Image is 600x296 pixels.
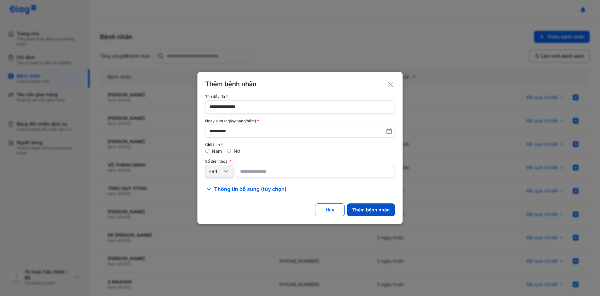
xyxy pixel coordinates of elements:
label: Nam [212,148,222,154]
button: Thêm bệnh nhân [347,203,395,216]
div: Ngày sinh (ngày/tháng/năm) [205,119,395,123]
span: Thông tin bổ sung (tùy chọn) [214,185,287,193]
div: Số điện thoại [205,159,395,164]
button: Huỷ [315,203,345,216]
div: Thêm bệnh nhân [352,207,390,213]
div: Thêm bệnh nhân [205,80,395,88]
div: Tên đầy đủ [205,95,395,99]
label: Nữ [234,148,240,154]
div: Giới tính [205,143,395,147]
div: +84 [209,169,222,174]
